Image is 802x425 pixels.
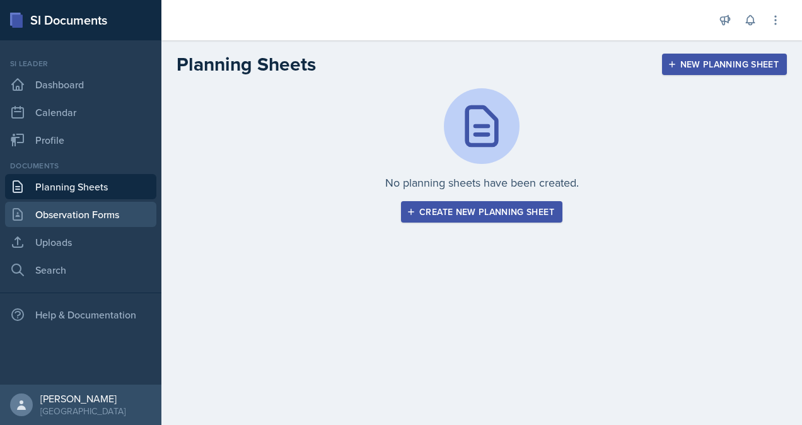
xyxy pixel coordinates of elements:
[409,207,554,217] div: Create new planning sheet
[401,201,562,223] button: Create new planning sheet
[40,405,125,417] div: [GEOGRAPHIC_DATA]
[5,72,156,97] a: Dashboard
[5,230,156,255] a: Uploads
[5,174,156,199] a: Planning Sheets
[5,202,156,227] a: Observation Forms
[177,53,316,76] h2: Planning Sheets
[5,58,156,69] div: Si leader
[5,127,156,153] a: Profile
[5,302,156,327] div: Help & Documentation
[385,174,579,191] p: No planning sheets have been created.
[5,100,156,125] a: Calendar
[5,257,156,282] a: Search
[5,160,156,172] div: Documents
[670,59,779,69] div: New Planning Sheet
[40,392,125,405] div: [PERSON_NAME]
[662,54,787,75] button: New Planning Sheet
